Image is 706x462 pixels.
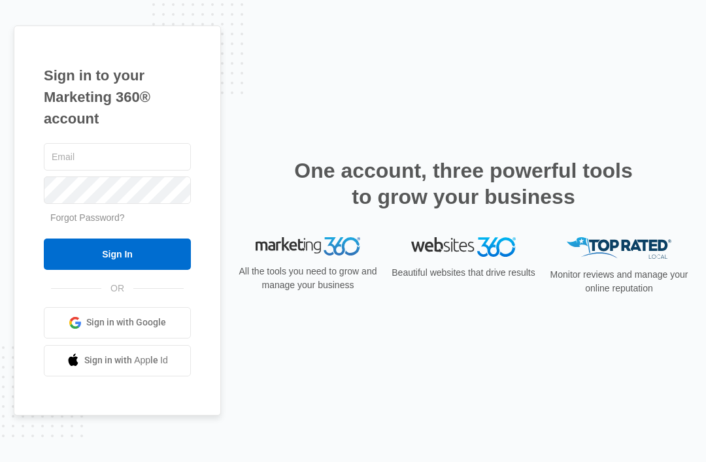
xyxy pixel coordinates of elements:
[44,143,191,171] input: Email
[44,345,191,376] a: Sign in with Apple Id
[235,265,381,292] p: All the tools you need to grow and manage your business
[44,307,191,338] a: Sign in with Google
[390,266,537,280] p: Beautiful websites that drive results
[44,239,191,270] input: Sign In
[567,237,671,259] img: Top Rated Local
[290,157,637,210] h2: One account, three powerful tools to grow your business
[86,316,166,329] span: Sign in with Google
[44,65,191,129] h1: Sign in to your Marketing 360® account
[256,237,360,256] img: Marketing 360
[84,354,168,367] span: Sign in with Apple Id
[101,282,133,295] span: OR
[50,212,125,223] a: Forgot Password?
[411,237,516,256] img: Websites 360
[546,268,692,295] p: Monitor reviews and manage your online reputation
